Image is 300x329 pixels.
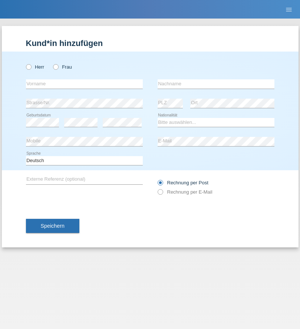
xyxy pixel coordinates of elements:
[26,39,274,48] h1: Kund*in hinzufügen
[53,64,72,70] label: Frau
[281,7,296,11] a: menu
[285,6,293,13] i: menu
[158,180,162,189] input: Rechnung per Post
[26,64,31,69] input: Herr
[26,64,44,70] label: Herr
[158,189,212,195] label: Rechnung per E-Mail
[26,219,79,233] button: Speichern
[41,223,65,229] span: Speichern
[158,180,208,185] label: Rechnung per Post
[53,64,58,69] input: Frau
[158,189,162,198] input: Rechnung per E-Mail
